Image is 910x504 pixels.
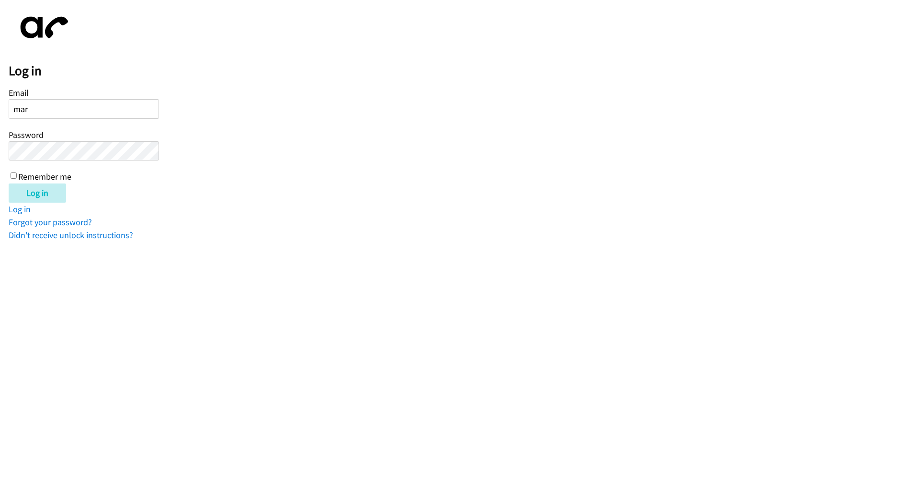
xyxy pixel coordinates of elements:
[18,172,71,183] label: Remember me
[9,129,44,140] label: Password
[9,183,66,203] input: Log in
[9,9,76,46] img: aphone-8a226864a2ddd6a5e75d1ebefc011f4aa8f32683c2d82f3fb0802fe031f96514.svg
[9,87,29,98] label: Email
[9,229,133,241] a: Didn't receive unlock instructions?
[9,204,31,215] a: Log in
[9,63,910,79] h2: Log in
[9,217,92,228] a: Forgot your password?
